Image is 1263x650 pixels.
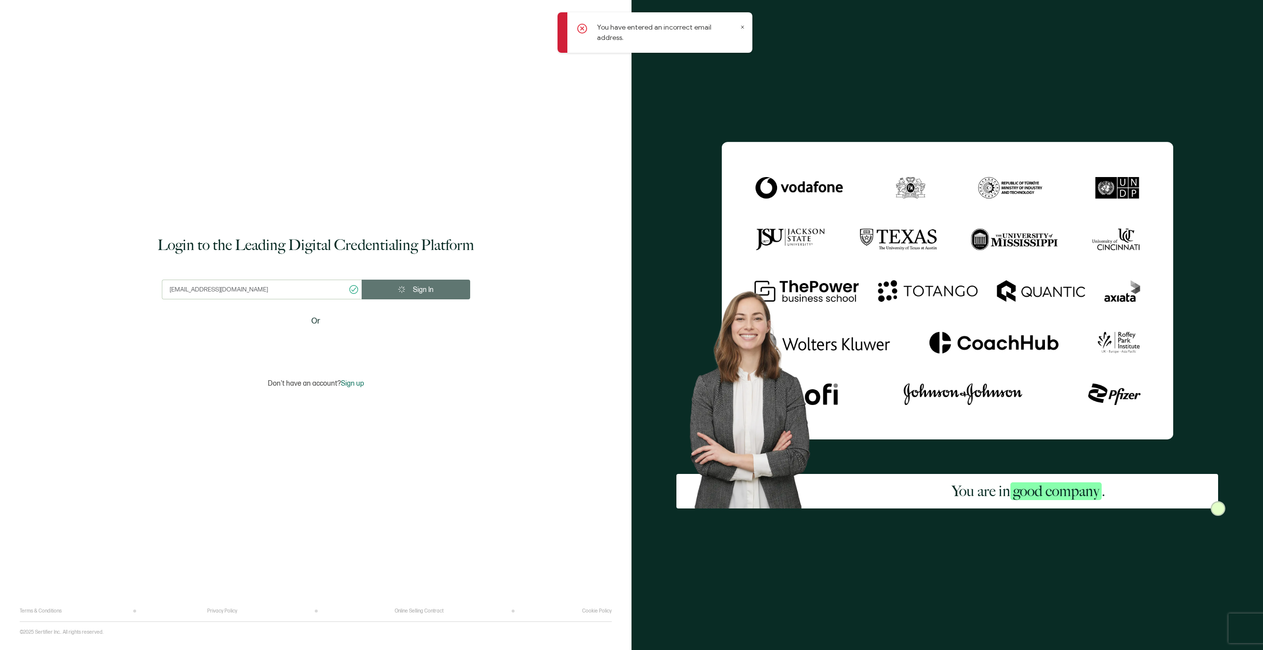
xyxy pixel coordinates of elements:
p: Don't have an account? [268,379,364,388]
img: Sertifier Login - You are in <span class="strong-h">good company</span>. [722,142,1173,439]
img: Sertifier Login - You are in <span class="strong-h">good company</span>. Hero [676,280,839,508]
img: Sertifier Login [1211,501,1226,516]
ion-icon: checkmark circle outline [348,284,359,295]
input: Enter your work email address [162,280,362,299]
h1: Login to the Leading Digital Credentialing Platform [157,235,474,255]
p: You have entered an incorrect email address. [597,22,738,43]
span: good company [1010,482,1102,500]
p: ©2025 Sertifier Inc.. All rights reserved. [20,629,104,635]
span: Sign up [341,379,364,388]
iframe: Sign in with Google Button [254,334,377,356]
span: Or [311,315,320,327]
a: Online Selling Contract [395,608,444,614]
h2: You are in . [952,481,1105,501]
a: Privacy Policy [207,608,237,614]
a: Cookie Policy [582,608,612,614]
a: Terms & Conditions [20,608,62,614]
